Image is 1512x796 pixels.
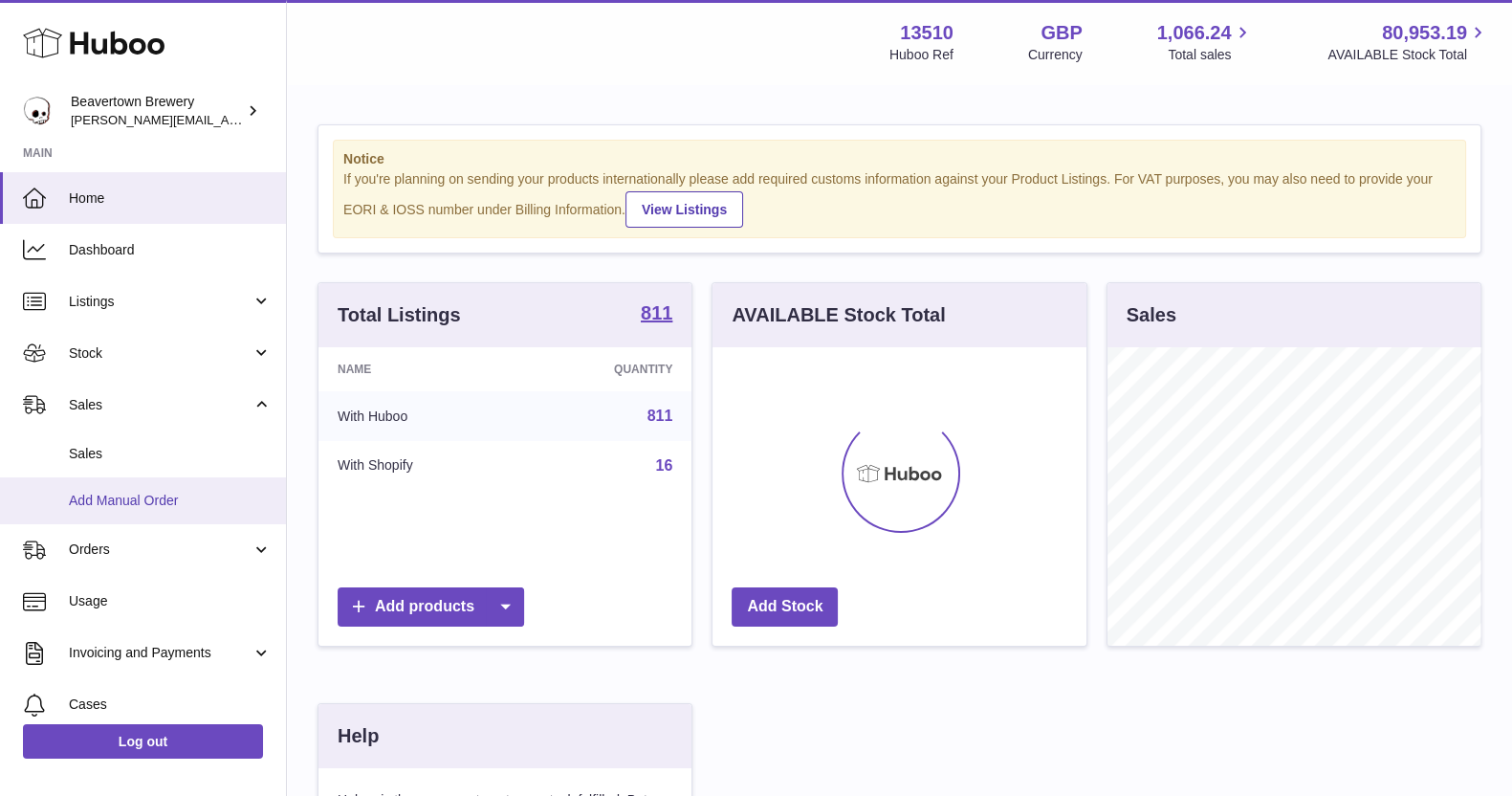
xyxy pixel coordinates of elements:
a: 811 [641,303,672,326]
td: With Huboo [318,391,519,441]
span: AVAILABLE Stock Total [1327,46,1489,64]
div: Huboo Ref [889,46,953,64]
h3: Help [338,723,379,749]
h3: Total Listings [338,302,461,328]
h3: Sales [1127,302,1176,328]
div: If you're planning on sending your products internationally please add required customs informati... [343,170,1456,228]
span: Invoicing and Payments [69,644,252,662]
span: Home [69,189,272,208]
h3: AVAILABLE Stock Total [732,302,945,328]
a: 80,953.19 AVAILABLE Stock Total [1327,20,1489,64]
span: Total sales [1168,46,1253,64]
strong: GBP [1041,20,1082,46]
a: Log out [23,724,263,759]
span: [PERSON_NAME][EMAIL_ADDRESS][PERSON_NAME][DOMAIN_NAME] [71,112,486,127]
span: Cases [69,696,272,714]
img: richard.gilbert-cross@beavertownbrewery.co.uk [23,97,52,125]
span: 80,953.19 [1382,20,1467,46]
a: Add products [338,587,524,627]
a: 16 [656,457,673,474]
strong: 13510 [900,20,953,46]
span: Stock [69,344,252,363]
span: Listings [69,293,252,311]
a: 811 [647,408,673,424]
span: Add Manual Order [69,492,272,510]
span: Dashboard [69,241,272,259]
span: Orders [69,541,252,559]
strong: Notice [343,150,1456,168]
span: Usage [69,592,272,610]
th: Quantity [519,347,691,391]
strong: 811 [641,303,672,322]
span: 1,066.24 [1157,20,1232,46]
div: Beavertown Brewery [71,93,243,129]
th: Name [318,347,519,391]
span: Sales [69,445,272,463]
span: Sales [69,396,252,414]
a: Add Stock [732,587,838,627]
td: With Shopify [318,441,519,491]
a: 1,066.24 Total sales [1157,20,1254,64]
a: View Listings [625,191,743,228]
div: Currency [1028,46,1083,64]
